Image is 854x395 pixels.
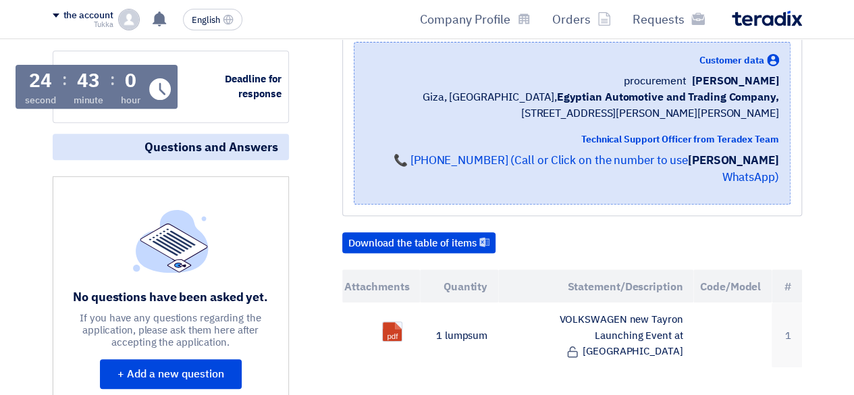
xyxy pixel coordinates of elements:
[688,152,779,169] font: [PERSON_NAME]
[62,68,67,92] font: :
[25,93,55,107] font: second
[699,53,764,68] font: Customer data
[74,93,103,107] font: minute
[622,3,716,35] a: Requests
[567,278,683,294] font: Statement/Description
[342,232,496,254] button: Download the table of items
[100,359,242,389] button: + Add a new question
[581,132,779,147] font: Technical Support Officer from Teradex Team
[420,10,510,28] font: Company Profile
[29,67,52,95] font: 24
[192,14,220,26] font: English
[348,236,477,251] font: Download the table of items
[133,209,209,273] img: empty_state_list.svg
[700,278,761,294] font: Code/Model
[344,278,409,294] font: Attachments
[444,278,487,294] font: Quantity
[118,9,140,30] img: profile_test.png
[94,19,113,30] font: Tukka
[436,327,487,342] font: 1 lumpsum
[784,278,791,294] font: #
[80,311,261,350] font: If you have any questions regarding the application, please ask them here after accepting the app...
[732,11,802,26] img: Teradix logo
[144,138,278,156] font: Questions and Answers
[73,288,268,306] font: No questions have been asked yet.
[423,89,779,122] font: Giza, [GEOGRAPHIC_DATA], [STREET_ADDRESS][PERSON_NAME][PERSON_NAME]
[785,327,791,342] font: 1
[117,366,224,382] font: + Add a new question
[77,67,100,95] font: 43
[63,8,113,22] font: the account
[556,89,778,105] font: Egyptian Automotive and Trading Company,
[394,152,779,186] a: 📞 [PHONE_NUMBER] (Call or Click on the number to use WhatsApp)
[552,10,591,28] font: Orders
[110,68,115,92] font: :
[125,67,136,95] font: 0
[559,312,683,359] font: VOLKSWAGEN new Tayron Launching Event at [GEOGRAPHIC_DATA]
[692,73,779,89] font: [PERSON_NAME]
[183,9,242,30] button: English
[121,93,140,107] font: hour
[225,72,282,102] font: Deadline for response
[633,10,685,28] font: Requests
[624,73,687,89] font: procurement
[541,3,622,35] a: Orders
